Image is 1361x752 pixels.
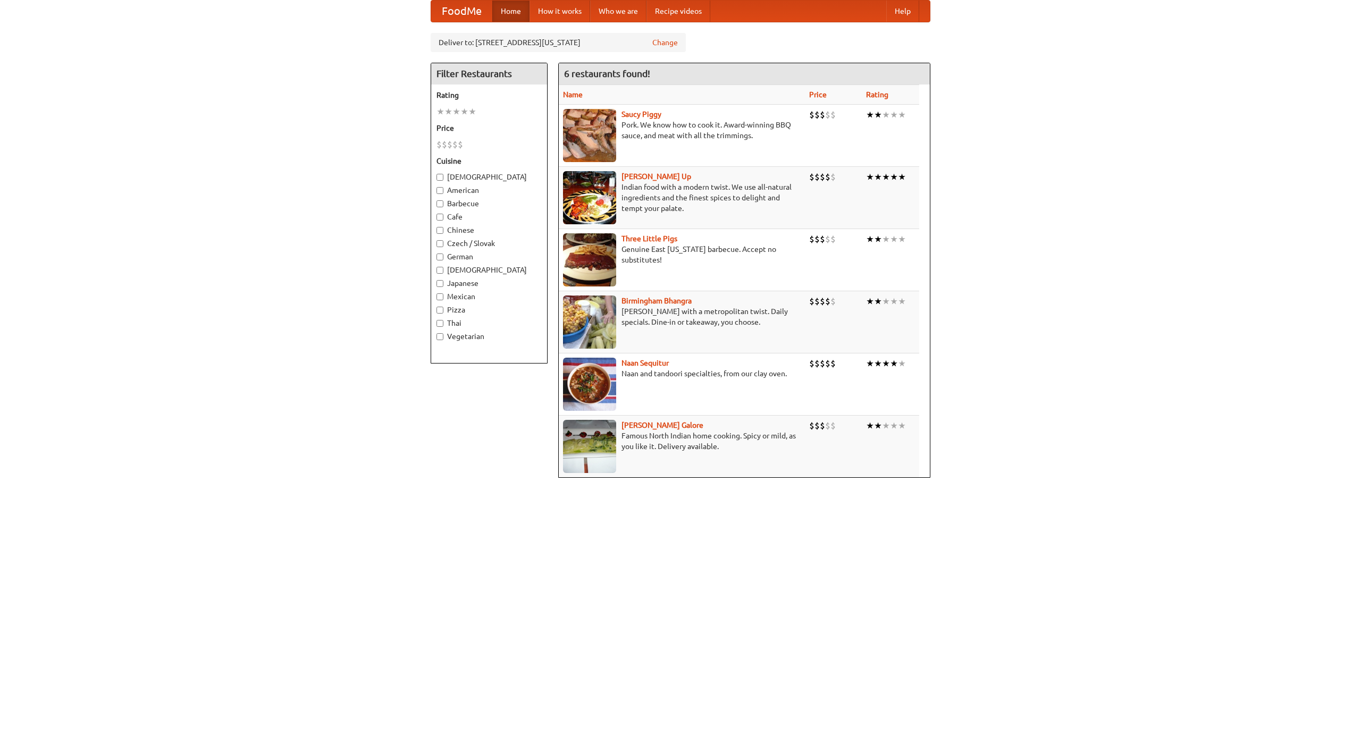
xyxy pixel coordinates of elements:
[460,106,468,117] li: ★
[820,358,825,369] li: $
[830,233,836,245] li: $
[436,331,542,342] label: Vegetarian
[563,90,583,99] a: Name
[809,295,814,307] li: $
[621,172,691,181] a: [PERSON_NAME] Up
[563,182,801,214] p: Indian food with a modern twist. We use all-natural ingredients and the finest spices to delight ...
[866,109,874,121] li: ★
[874,295,882,307] li: ★
[890,295,898,307] li: ★
[452,139,458,150] li: $
[809,420,814,432] li: $
[436,238,542,249] label: Czech / Slovak
[563,430,801,452] p: Famous North Indian home cooking. Spicy or mild, as you like it. Delivery available.
[564,69,650,79] ng-pluralize: 6 restaurants found!
[436,225,542,235] label: Chinese
[866,358,874,369] li: ★
[882,171,890,183] li: ★
[820,420,825,432] li: $
[431,1,492,22] a: FoodMe
[809,171,814,183] li: $
[898,233,906,245] li: ★
[882,358,890,369] li: ★
[890,233,898,245] li: ★
[621,359,669,367] a: Naan Sequitur
[436,280,443,287] input: Japanese
[898,358,906,369] li: ★
[444,106,452,117] li: ★
[458,139,463,150] li: $
[898,109,906,121] li: ★
[814,171,820,183] li: $
[468,106,476,117] li: ★
[890,420,898,432] li: ★
[436,106,444,117] li: ★
[866,420,874,432] li: ★
[431,63,547,85] h4: Filter Restaurants
[436,333,443,340] input: Vegetarian
[820,233,825,245] li: $
[563,233,616,286] img: littlepigs.jpg
[590,1,646,22] a: Who we are
[866,171,874,183] li: ★
[436,198,542,209] label: Barbecue
[442,139,447,150] li: $
[436,227,443,234] input: Chinese
[436,291,542,302] label: Mexican
[431,33,686,52] div: Deliver to: [STREET_ADDRESS][US_STATE]
[814,295,820,307] li: $
[621,297,692,305] b: Birmingham Bhangra
[874,420,882,432] li: ★
[882,109,890,121] li: ★
[563,306,801,327] p: [PERSON_NAME] with a metropolitan twist. Daily specials. Dine-in or takeaway, you choose.
[621,234,677,243] b: Three Little Pigs
[563,358,616,411] img: naansequitur.jpg
[866,295,874,307] li: ★
[890,109,898,121] li: ★
[563,109,616,162] img: saucy.jpg
[809,358,814,369] li: $
[646,1,710,22] a: Recipe videos
[436,123,542,133] h5: Price
[436,174,443,181] input: [DEMOGRAPHIC_DATA]
[621,110,661,119] a: Saucy Piggy
[886,1,919,22] a: Help
[890,358,898,369] li: ★
[866,233,874,245] li: ★
[820,109,825,121] li: $
[820,171,825,183] li: $
[825,171,830,183] li: $
[436,254,443,260] input: German
[825,295,830,307] li: $
[830,295,836,307] li: $
[436,212,542,222] label: Cafe
[825,109,830,121] li: $
[436,265,542,275] label: [DEMOGRAPHIC_DATA]
[882,295,890,307] li: ★
[874,358,882,369] li: ★
[436,156,542,166] h5: Cuisine
[563,420,616,473] img: currygalore.jpg
[814,420,820,432] li: $
[436,307,443,314] input: Pizza
[621,421,703,429] a: [PERSON_NAME] Galore
[436,139,442,150] li: $
[436,293,443,300] input: Mexican
[874,233,882,245] li: ★
[898,295,906,307] li: ★
[436,200,443,207] input: Barbecue
[814,358,820,369] li: $
[452,106,460,117] li: ★
[563,368,801,379] p: Naan and tandoori specialties, from our clay oven.
[436,90,542,100] h5: Rating
[436,187,443,194] input: American
[436,185,542,196] label: American
[890,171,898,183] li: ★
[530,1,590,22] a: How it works
[830,109,836,121] li: $
[436,318,542,328] label: Thai
[830,420,836,432] li: $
